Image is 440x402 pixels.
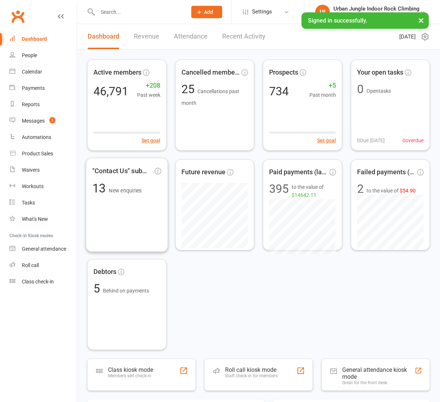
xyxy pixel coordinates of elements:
[9,274,77,290] a: Class kiosk mode
[22,279,54,284] div: Class check-in
[292,192,316,198] span: $14642.11
[357,183,364,195] div: 2
[88,24,119,49] a: Dashboard
[9,162,77,178] a: Waivers
[403,136,424,144] span: 0 overdue
[181,82,197,96] span: 25
[22,85,45,91] div: Payments
[309,91,336,99] span: Past month
[134,24,159,49] a: Revenue
[9,7,27,25] a: Clubworx
[269,183,289,199] div: 395
[9,129,77,146] a: Automations
[181,88,239,106] span: Cancellations past month
[93,85,128,97] div: 46,791
[108,373,153,378] div: Members self check-in
[367,187,416,195] span: to the value of
[9,195,77,211] a: Tasks
[22,246,66,252] div: General attendance
[9,80,77,96] a: Payments
[9,31,77,47] a: Dashboard
[252,4,272,20] span: Settings
[357,167,416,178] span: Failed payments (last 30d)
[342,366,415,380] div: General attendance kiosk mode
[333,12,420,19] div: Urban Jungle Indoor Rock Climbing
[9,96,77,113] a: Reports
[22,167,40,173] div: Waivers
[415,12,428,28] button: ×
[9,64,77,80] a: Calendar
[137,80,160,91] span: +208
[333,5,420,12] div: Urban Jungle Indoor Rock Climbing
[308,17,367,24] span: Signed in successfully.
[269,167,328,178] span: Paid payments (last 7d)
[49,117,55,123] span: 1
[22,118,45,124] div: Messages
[22,36,47,42] div: Dashboard
[400,188,416,194] span: $54.90
[22,102,40,107] div: Reports
[309,80,336,91] span: +5
[357,136,385,144] span: 0 Due [DATE]
[9,178,77,195] a: Workouts
[204,9,213,15] span: Add
[315,5,330,19] div: UI
[357,83,364,95] div: 0
[317,136,336,144] button: Set goal
[22,183,44,189] div: Workouts
[225,366,278,373] div: Roll call kiosk mode
[22,52,37,58] div: People
[22,200,35,206] div: Tasks
[269,67,298,78] span: Prospects
[9,113,77,129] a: Messages 1
[9,257,77,274] a: Roll call
[22,69,42,75] div: Calendar
[191,6,222,18] button: Add
[108,366,153,373] div: Class kiosk mode
[181,167,225,178] span: Future revenue
[399,32,416,41] span: [DATE]
[181,67,240,78] span: Cancelled members
[93,267,116,277] span: Debtors
[93,67,141,77] span: Active members
[9,241,77,257] a: General attendance kiosk mode
[22,134,51,140] div: Automations
[367,88,391,94] span: Open tasks
[22,151,53,156] div: Product Sales
[92,166,153,176] span: "Contact Us" submissions
[269,85,289,97] div: 734
[342,380,415,385] div: Great for the front desk
[103,288,149,294] span: Behind on payments
[292,183,336,199] span: to the value of
[174,24,208,49] a: Attendance
[357,67,403,78] span: Your open tasks
[95,7,182,17] input: Search...
[225,373,278,378] div: Staff check-in for members
[22,262,39,268] div: Roll call
[92,181,109,195] span: 13
[109,187,141,194] span: New enquiries
[137,91,160,99] span: Past week
[22,216,48,222] div: What's New
[222,24,265,49] a: Recent Activity
[9,47,77,64] a: People
[9,211,77,227] a: What's New
[9,146,77,162] a: Product Sales
[141,136,160,144] button: Set goal
[93,282,103,295] span: 5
